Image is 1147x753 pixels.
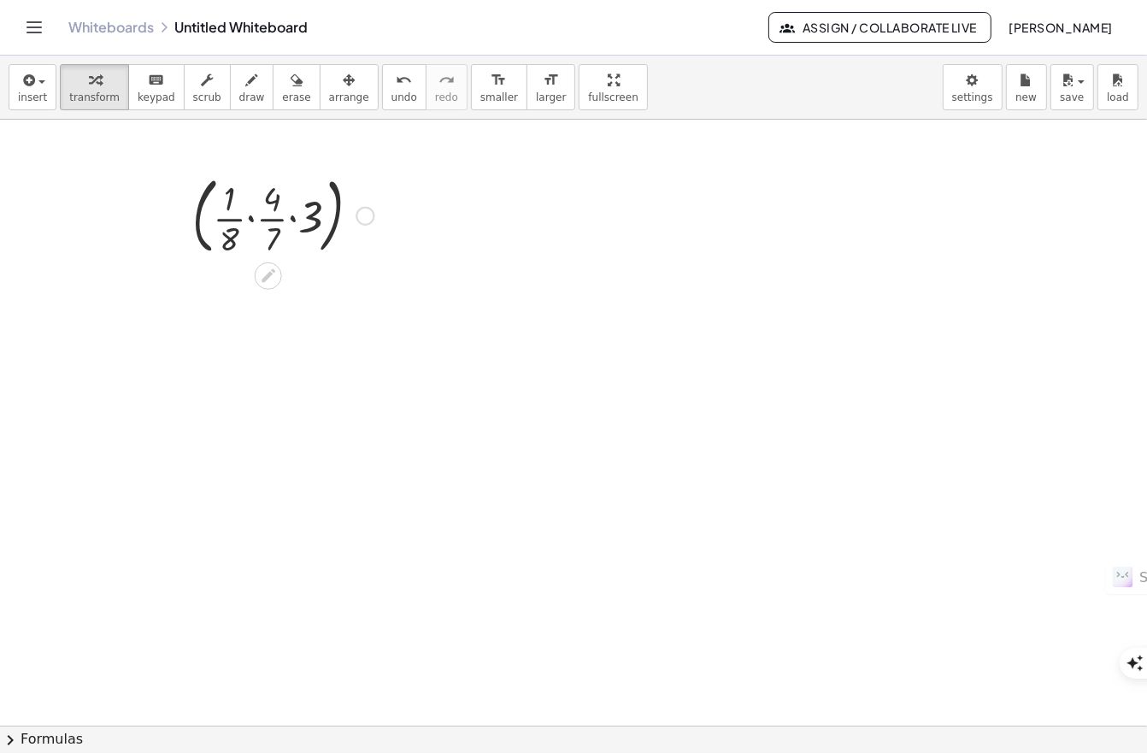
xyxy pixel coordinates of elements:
span: [PERSON_NAME] [1009,20,1113,35]
div: Edit math [255,262,282,290]
button: fullscreen [579,64,647,110]
span: redo [435,91,458,103]
span: undo [391,91,417,103]
button: settings [943,64,1003,110]
span: insert [18,91,47,103]
button: format_sizelarger [526,64,575,110]
span: draw [239,91,265,103]
span: settings [952,91,993,103]
span: arrange [329,91,369,103]
button: draw [230,64,274,110]
span: save [1060,91,1084,103]
button: transform [60,64,129,110]
button: keyboardkeypad [128,64,185,110]
button: redoredo [426,64,468,110]
span: fullscreen [588,91,638,103]
button: load [1097,64,1138,110]
span: Assign / Collaborate Live [783,20,977,35]
i: format_size [491,70,507,91]
button: arrange [320,64,379,110]
span: transform [69,91,120,103]
a: Whiteboards [68,19,154,36]
span: keypad [138,91,175,103]
span: load [1107,91,1129,103]
span: erase [282,91,310,103]
button: [PERSON_NAME] [995,12,1126,43]
button: scrub [184,64,231,110]
span: scrub [193,91,221,103]
i: keyboard [148,70,164,91]
span: new [1015,91,1037,103]
i: undo [396,70,412,91]
span: larger [536,91,566,103]
button: format_sizesmaller [471,64,527,110]
button: erase [273,64,320,110]
button: save [1050,64,1094,110]
button: Assign / Collaborate Live [768,12,991,43]
span: smaller [480,91,518,103]
button: Toggle navigation [21,14,48,41]
button: new [1006,64,1047,110]
button: undoundo [382,64,426,110]
i: redo [438,70,455,91]
i: format_size [543,70,559,91]
button: insert [9,64,56,110]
